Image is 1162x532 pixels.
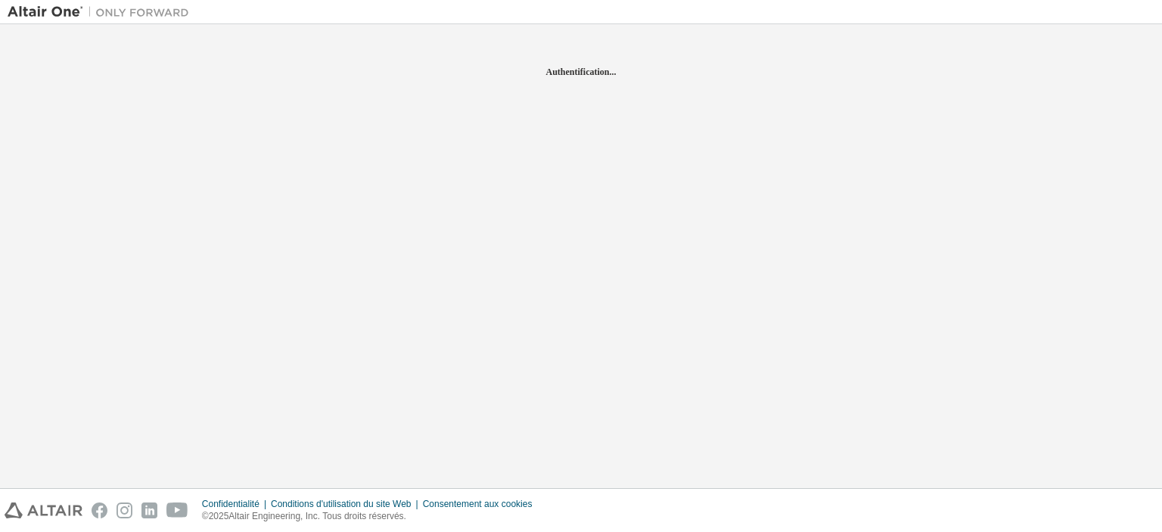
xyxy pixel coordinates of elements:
font: Authentification... [546,67,617,77]
font: Consentement aux cookies [423,499,533,509]
img: instagram.svg [117,502,132,518]
font: Conditions d'utilisation du site Web [271,499,412,509]
font: © [202,511,209,521]
img: Altaïr Un [8,5,197,20]
font: 2025 [209,511,229,521]
img: youtube.svg [166,502,188,518]
img: altair_logo.svg [5,502,82,518]
font: Altair Engineering, Inc. Tous droits réservés. [228,511,406,521]
font: Confidentialité [202,499,259,509]
img: facebook.svg [92,502,107,518]
img: linkedin.svg [141,502,157,518]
